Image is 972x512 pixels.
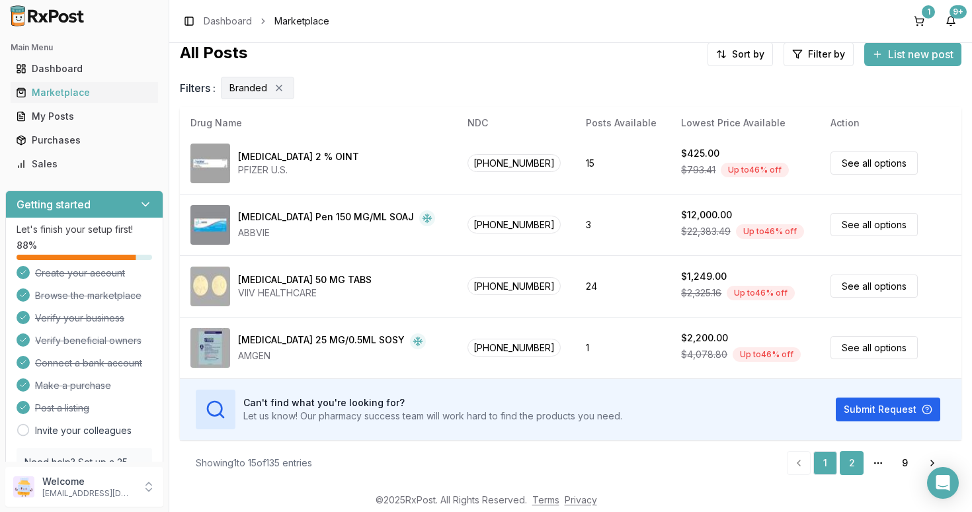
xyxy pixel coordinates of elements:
span: Verify beneficial owners [35,334,142,347]
button: 9+ [940,11,961,32]
img: Eucrisa 2 % OINT [190,144,230,183]
th: Drug Name [180,107,457,139]
a: Terms [532,494,559,505]
div: VIIV HEALTHCARE [238,286,372,300]
h2: Main Menu [11,42,158,53]
span: $4,078.80 [681,348,727,361]
a: Sales [11,152,158,176]
div: Up to 46 % off [721,163,789,177]
div: AMGEN [238,349,426,363]
h3: Can't find what you're looking for? [243,396,622,409]
nav: pagination [787,451,946,475]
th: Posts Available [575,107,670,139]
a: Invite your colleagues [35,424,132,437]
span: Branded [229,81,267,95]
button: List new post [864,42,961,66]
div: [MEDICAL_DATA] Pen 150 MG/ML SOAJ [238,210,414,226]
button: My Posts [5,106,163,127]
a: See all options [830,336,918,359]
div: Sales [16,157,153,171]
th: Lowest Price Available [670,107,820,139]
p: Welcome [42,475,134,488]
button: Submit Request [836,398,940,421]
span: Connect a bank account [35,357,142,370]
div: Dashboard [16,62,153,75]
td: 1 [575,317,670,378]
div: [MEDICAL_DATA] 25 MG/0.5ML SOSY [238,333,405,349]
a: Marketplace [11,81,158,105]
a: 2 [840,451,864,475]
button: Sort by [708,42,773,66]
a: See all options [830,275,918,298]
div: Purchases [16,134,153,147]
div: [MEDICAL_DATA] 50 MG TABS [238,273,372,286]
span: $793.41 [681,163,715,177]
img: Tivicay 50 MG TABS [190,267,230,306]
img: User avatar [13,476,34,497]
img: Skyrizi Pen 150 MG/ML SOAJ [190,205,230,245]
span: 88 % [17,239,37,252]
span: [PHONE_NUMBER] [467,277,561,295]
div: Open Intercom Messenger [927,467,959,499]
div: $12,000.00 [681,208,732,222]
img: Enbrel 25 MG/0.5ML SOSY [190,328,230,368]
button: Sales [5,153,163,175]
th: Action [820,107,961,139]
span: Create your account [35,267,125,280]
span: [PHONE_NUMBER] [467,154,561,172]
a: Go to next page [919,451,946,475]
td: 24 [575,255,670,317]
span: Browse the marketplace [35,289,142,302]
div: 1 [922,5,935,19]
div: Up to 46 % off [727,286,795,300]
span: $2,325.16 [681,286,721,300]
span: Filters : [180,80,216,96]
span: Make a purchase [35,379,111,392]
th: NDC [457,107,575,139]
td: 3 [575,194,670,255]
a: See all options [830,151,918,175]
button: Dashboard [5,58,163,79]
span: Marketplace [274,15,329,28]
div: 9+ [950,5,967,19]
a: Dashboard [204,15,252,28]
button: Purchases [5,130,163,151]
div: ABBVIE [238,226,435,239]
a: List new post [864,49,961,62]
div: My Posts [16,110,153,123]
a: Privacy [565,494,597,505]
p: Let's finish your setup first! [17,223,152,236]
div: Marketplace [16,86,153,99]
a: My Posts [11,105,158,128]
nav: breadcrumb [204,15,329,28]
img: RxPost Logo [5,5,90,26]
div: Showing 1 to 15 of 135 entries [196,456,312,470]
a: 9 [893,451,916,475]
p: Let us know! Our pharmacy success team will work hard to find the products you need. [243,409,622,423]
a: 1 [813,451,837,475]
button: Remove Branded filter [272,81,286,95]
span: Post a listing [35,402,89,415]
p: Need help? Set up a 25 minute call with our team to set up. [24,456,144,495]
p: [EMAIL_ADDRESS][DOMAIN_NAME] [42,488,134,499]
span: Verify your business [35,312,124,325]
a: Purchases [11,128,158,152]
div: $1,249.00 [681,270,727,283]
span: All Posts [180,42,247,66]
span: $22,383.49 [681,225,731,238]
span: [PHONE_NUMBER] [467,339,561,357]
div: Up to 46 % off [736,224,804,239]
button: Filter by [784,42,854,66]
span: [PHONE_NUMBER] [467,216,561,234]
div: $425.00 [681,147,719,160]
td: 15 [575,132,670,194]
span: Sort by [732,48,764,61]
a: See all options [830,213,918,236]
h3: Getting started [17,196,91,212]
div: $2,200.00 [681,331,728,345]
div: Up to 46 % off [733,347,801,362]
button: Marketplace [5,82,163,103]
div: PFIZER U.S. [238,163,359,177]
a: 1 [909,11,930,32]
div: [MEDICAL_DATA] 2 % OINT [238,150,359,163]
